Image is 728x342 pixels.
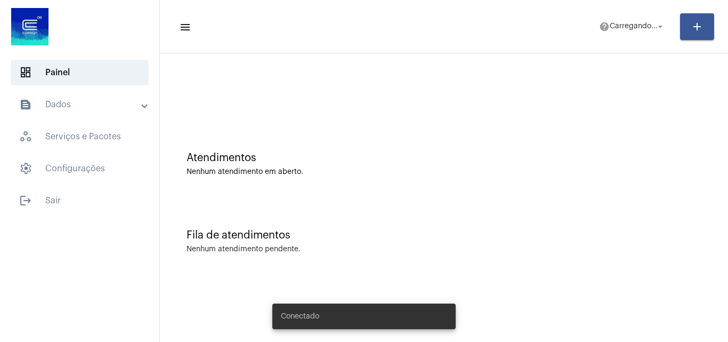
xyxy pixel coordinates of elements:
span: Painel [11,60,149,85]
span: Conectado [281,311,319,322]
span: sidenav icon [19,130,32,143]
div: Nenhum atendimento pendente. [187,245,301,253]
mat-icon: sidenav icon [19,98,32,111]
mat-expansion-panel-header: sidenav iconDados [6,92,159,117]
mat-icon: add [691,20,703,33]
span: sidenav icon [19,162,32,175]
mat-icon: help [599,21,610,32]
span: Configurações [11,156,149,181]
span: Carregando... [610,23,658,30]
span: sidenav icon [19,66,32,79]
mat-icon: sidenav icon [179,21,190,34]
span: Sair [11,188,149,213]
div: Fila de atendimentos [187,229,701,241]
button: Carregando... [593,16,672,37]
mat-icon: arrow_drop_down [656,22,665,31]
img: d4669ae0-8c07-2337-4f67-34b0df7f5ae4.jpeg [9,5,51,48]
span: Serviços e Pacotes [11,124,149,149]
mat-icon: sidenav icon [19,194,32,207]
div: Atendimentos [187,152,701,164]
mat-panel-title: Dados [19,98,142,111]
div: Nenhum atendimento em aberto. [187,168,701,176]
